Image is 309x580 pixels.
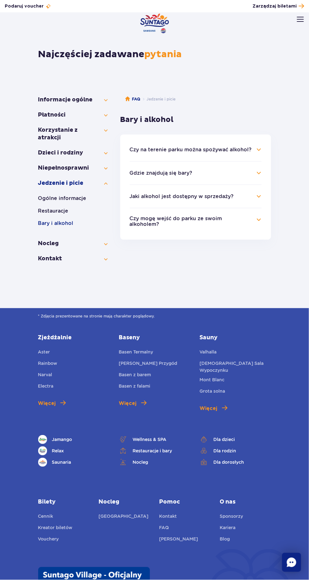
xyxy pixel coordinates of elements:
[38,179,108,187] button: Jedzenie i picie
[38,498,89,506] a: Bilety
[159,513,177,522] a: Kontakt
[38,372,52,378] span: Narval
[220,536,230,545] a: Blog
[52,436,72,443] span: Jamango
[38,149,108,157] button: Dzieci i rodziny
[199,435,271,444] a: Dla dzieci
[119,383,150,392] a: Basen z falami
[199,334,271,342] a: Sauny
[199,360,271,374] a: [DEMOGRAPHIC_DATA] Sala Wypoczynku
[38,111,108,119] button: Płatności
[5,3,44,9] span: Podaruj voucher
[38,400,66,408] a: Więcej
[297,17,304,22] img: Open menu
[199,388,225,397] a: Grota solna
[38,240,108,248] button: Nocleg
[119,458,190,467] a: Nocleg
[119,349,153,358] a: Basen Termalny
[159,536,198,545] a: [PERSON_NAME]
[38,195,108,202] button: Ogólne informacje
[38,126,108,142] button: Korzystanie z atrakcji
[220,513,243,522] a: Sponsorzy
[119,360,177,369] a: [PERSON_NAME] Przygód
[119,334,190,342] a: Baseny
[159,524,169,533] a: FAQ
[199,458,271,467] a: Dla dorosłych
[38,383,54,392] a: Electra
[38,458,110,467] a: Saunaria
[133,436,166,443] span: Wellness & SPA
[38,334,110,342] a: Zjeżdżalnie
[199,350,217,355] span: Valhalla
[5,3,51,9] a: Podaruj voucher
[199,405,217,413] span: Więcej
[38,435,110,444] a: Jamango
[99,498,150,506] a: Nocleg
[38,524,73,533] a: Kreator biletów
[130,170,193,176] button: Gdzie znajdują się bary?
[38,536,59,545] a: Vouchery
[253,3,297,9] span: Zarządzaj biletami
[38,96,108,104] button: Informacje ogólne
[199,378,224,383] span: Mont Blanc
[130,147,252,153] button: Czy na terenie parku można spożywać alkohol?
[199,349,217,358] a: Valhalla
[140,13,169,33] a: Park of Poland
[38,313,271,320] span: * Zdjęcia prezentowane na stronie mają charakter poglądowy.
[253,2,304,10] a: Zarządzaj biletami
[220,498,271,506] span: O nas
[38,372,52,380] a: Narval
[220,524,236,533] a: Kariera
[38,400,56,408] span: Więcej
[119,400,146,408] a: Więcej
[38,349,50,358] a: Aster
[38,255,108,263] button: Kontakt
[38,361,57,366] span: Rainbow
[199,447,271,456] a: Dla rodzin
[125,96,140,102] a: FAQ
[38,49,271,60] h1: Najczęściej zadawane
[119,400,136,408] span: Więcej
[130,194,234,199] button: Jaki alkohol jest dostępny w sprzedaży?
[145,48,182,60] span: pytania
[119,435,190,444] a: Wellness & SPA
[199,405,227,413] a: Więcej
[282,553,301,572] div: Chat
[38,447,110,456] a: Relax
[38,220,108,227] button: Bary i alkohol
[120,115,271,124] h3: Bary i alkohol
[99,513,149,522] a: [GEOGRAPHIC_DATA]
[119,372,151,380] a: Basen z barem
[199,377,224,385] a: Mont Blanc
[38,207,108,215] button: Restauracje
[38,350,50,355] span: Aster
[159,498,211,506] a: Pomoc
[38,360,57,369] a: Rainbow
[119,447,190,456] a: Restauracje i bary
[140,96,176,102] li: Jedzenie i picie
[38,513,53,522] a: Cennik
[38,164,108,172] button: Niepełno­sprawni
[130,216,252,228] button: Czy mogę wejść do parku ze swoim alkoholem?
